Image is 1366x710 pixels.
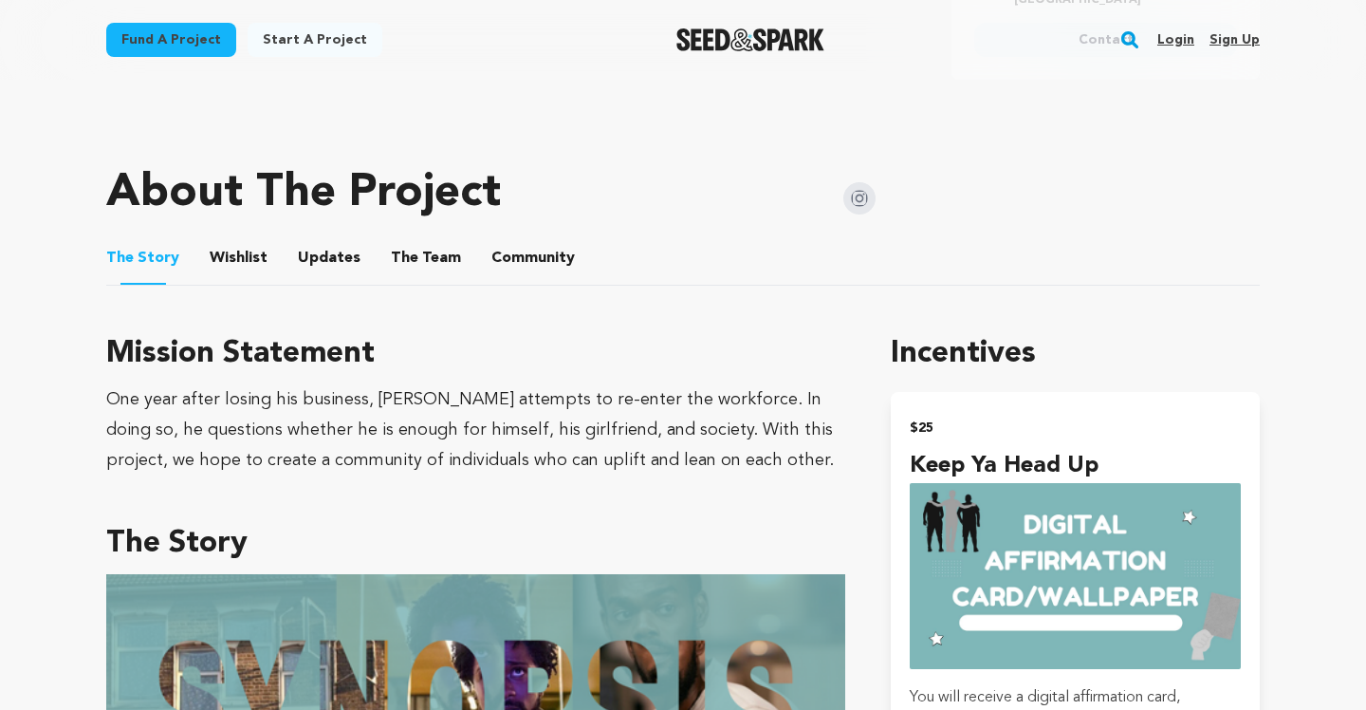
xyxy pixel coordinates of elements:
a: Seed&Spark Homepage [676,28,825,51]
img: incentive [910,483,1241,669]
span: Wishlist [210,247,268,270]
h2: $25 [910,415,1241,441]
span: Updates [298,247,360,270]
h3: The Story [106,521,845,567]
span: The [106,247,134,270]
span: Community [491,247,575,270]
span: The [391,247,418,270]
a: Sign up [1209,25,1260,55]
a: Fund a project [106,23,236,57]
span: Team [391,247,461,270]
h4: Keep Ya Head Up [910,449,1241,483]
h3: Mission Statement [106,331,845,377]
a: Login [1157,25,1194,55]
h1: About The Project [106,171,501,216]
h1: Incentives [891,331,1260,377]
span: Story [106,247,179,270]
img: Seed&Spark Instagram Icon [843,182,876,215]
div: One year after losing his business, [PERSON_NAME] attempts to re-enter the workforce. In doing so... [106,384,845,476]
a: Start a project [248,23,382,57]
img: Seed&Spark Logo Dark Mode [676,28,825,51]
